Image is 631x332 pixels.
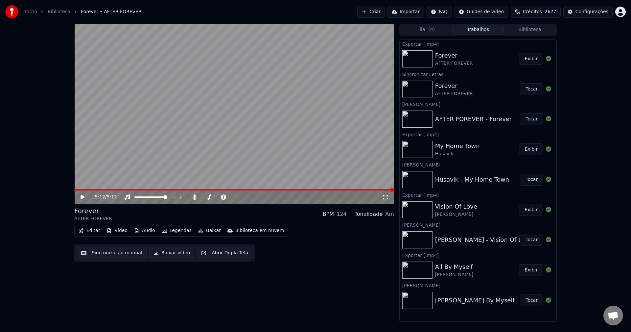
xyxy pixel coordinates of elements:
button: Trabalhos [452,25,504,35]
a: Início [25,9,37,15]
button: Exibir [519,143,543,155]
button: Biblioteca [504,25,556,35]
div: AFTER FOREVER [435,90,473,97]
button: Exibir [519,53,543,65]
button: Configurações [563,6,613,18]
div: [PERSON_NAME] [400,281,556,289]
div: BPM [323,210,334,218]
div: AFTER FOREVER [74,216,112,222]
button: Tocar [520,294,543,306]
div: Biblioteca em nuvem [235,227,284,234]
button: Tocar [520,113,543,125]
span: ( 4 ) [428,26,435,33]
button: Guides de vídeo [455,6,508,18]
button: Tocar [520,174,543,186]
button: Fila [400,25,452,35]
div: Tonalidade [355,210,383,218]
button: Exibir [519,204,543,216]
span: Forever • AFTER FOREVER [81,9,142,15]
span: Créditos [523,9,542,15]
button: Créditos2677 [511,6,561,18]
button: Legendas [159,226,194,235]
div: [PERSON_NAME] By Myself [435,296,515,305]
div: Husavik [435,151,480,157]
button: Importar [387,6,424,18]
button: Sincronização manual [77,247,147,259]
div: Forever [435,81,473,90]
div: Configurações [575,9,608,15]
div: AFTER FOREVER [435,60,473,67]
span: 5:12 [107,194,117,200]
div: Forever [435,51,473,60]
button: Vídeo [104,226,130,235]
div: [PERSON_NAME] [435,211,477,218]
span: 5:12 [95,194,105,200]
span: 2677 [545,9,556,15]
div: [PERSON_NAME] - Vision Of Love [435,235,532,244]
div: / [95,194,111,200]
button: Baixar vídeo [149,247,194,259]
button: Criar [357,6,385,18]
div: Exportar [.mp4] [400,251,556,259]
img: youka [5,5,18,18]
div: My Home Town [435,141,480,151]
div: All By Myself [435,262,473,271]
button: Tocar [520,83,543,95]
div: [PERSON_NAME] [400,100,556,108]
div: AFTER FOREVER - Forever [435,115,512,124]
div: 124 [337,210,347,218]
button: FAQ [427,6,452,18]
div: Exportar [.mp4] [400,191,556,199]
button: Áudio [131,226,158,235]
div: Sincronizar Letras [400,70,556,78]
div: [PERSON_NAME] [400,221,556,229]
div: Exportar [.mp4] [400,130,556,138]
div: [PERSON_NAME] [435,271,473,278]
div: Exportar [.mp4] [400,40,556,48]
a: Biblioteca [48,9,70,15]
div: Vision Of Love [435,202,477,211]
div: Husavik - My Home Town [435,175,509,184]
div: [PERSON_NAME] [400,161,556,168]
a: Bate-papo aberto [603,306,623,325]
button: Exibir [519,264,543,276]
button: Abrir Dupla Tela [197,247,252,259]
button: Tocar [520,234,543,246]
button: Baixar [196,226,223,235]
div: Forever [74,206,112,216]
button: Editar [76,226,103,235]
div: Am [385,210,394,218]
nav: breadcrumb [25,9,142,15]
